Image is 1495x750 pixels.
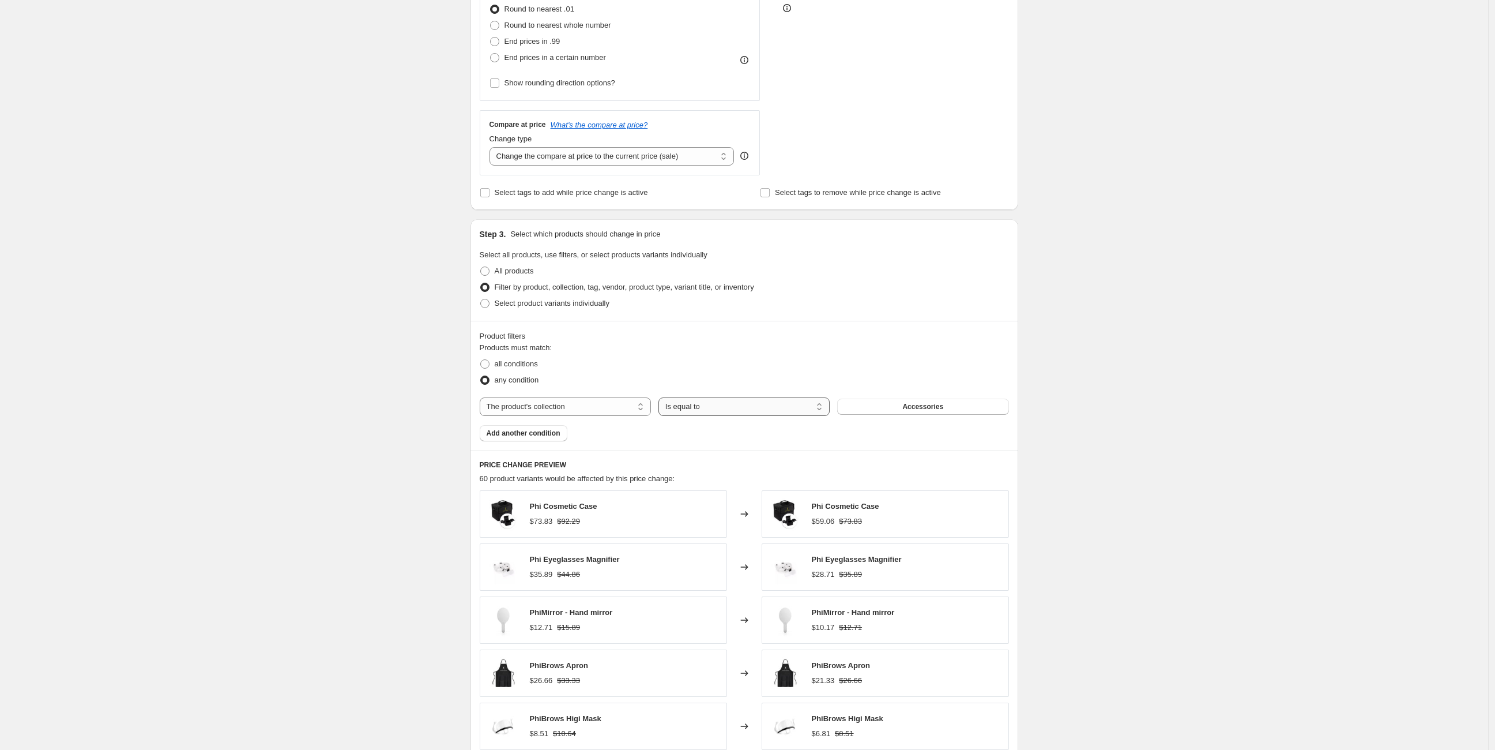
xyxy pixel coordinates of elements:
[495,359,538,368] span: all conditions
[510,228,660,240] p: Select which products should change in price
[768,550,803,584] img: phieyeglasses-magnifier-1_80x.webp
[812,555,902,564] span: Phi Eyeglasses Magnifier
[835,728,854,740] strike: $8.51
[504,21,611,29] span: Round to nearest whole number
[812,728,831,740] div: $6.81
[504,5,574,13] span: Round to nearest .01
[902,402,943,411] span: Accessories
[837,399,1008,415] button: Accessories
[480,460,1009,470] h6: PRICE CHANGE PREVIEW
[553,728,576,740] strike: $10.64
[812,622,835,633] div: $10.17
[812,675,835,687] div: $21.33
[480,331,1009,342] div: Product filters
[768,497,803,531] img: phi-cosmetic-case-1_80x.webp
[504,78,615,87] span: Show rounding direction options?
[480,474,675,483] span: 60 product variants would be affected by this price change:
[530,675,553,687] div: $26.66
[530,516,553,527] div: $73.83
[486,550,521,584] img: phieyeglasses-magnifier-1_80x.webp
[557,516,580,527] strike: $92.29
[489,120,546,129] h3: Compare at price
[480,343,552,352] span: Products must match:
[557,622,580,633] strike: $15.89
[486,497,521,531] img: phi-cosmetic-case-1_80x.webp
[480,228,506,240] h2: Step 3.
[504,53,606,62] span: End prices in a certain number
[812,608,895,617] span: PhiMirror - Hand mirror
[557,675,580,687] strike: $33.33
[495,299,609,307] span: Select product variants individually
[768,603,803,637] img: phi-mirror-hand-held-01_80x.webp
[530,714,601,723] span: PhiBrows Higi Mask
[530,728,549,740] div: $8.51
[530,622,553,633] div: $12.71
[812,661,870,670] span: PhiBrows Apron
[530,569,553,580] div: $35.89
[530,608,613,617] span: PhiMirror - Hand mirror
[530,661,588,670] span: PhiBrows Apron
[504,37,560,46] span: End prices in .99
[812,502,879,511] span: Phi Cosmetic Case
[812,714,883,723] span: PhiBrows Higi Mask
[768,656,803,691] img: phibrows-apron-1_80x.webp
[839,569,862,580] strike: $35.89
[768,709,803,744] img: phibrows-higi-mask_80x.webp
[775,188,941,197] span: Select tags to remove while price change is active
[839,516,862,527] strike: $73.83
[530,502,597,511] span: Phi Cosmetic Case
[551,121,648,129] button: What's the compare at price?
[495,376,539,384] span: any condition
[495,283,754,291] span: Filter by product, collection, tag, vendor, product type, variant title, or inventory
[489,134,532,143] span: Change type
[495,267,534,275] span: All products
[487,429,560,438] span: Add another condition
[557,569,580,580] strike: $44.86
[812,569,835,580] div: $28.71
[486,603,521,637] img: phi-mirror-hand-held-01_80x.webp
[812,516,835,527] div: $59.06
[839,622,862,633] strike: $12.71
[486,656,521,691] img: phibrows-apron-1_80x.webp
[739,150,750,162] div: help
[480,250,707,259] span: Select all products, use filters, or select products variants individually
[839,675,862,687] strike: $26.66
[495,188,648,197] span: Select tags to add while price change is active
[480,425,567,441] button: Add another condition
[486,709,521,744] img: phibrows-higi-mask_80x.webp
[530,555,620,564] span: Phi Eyeglasses Magnifier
